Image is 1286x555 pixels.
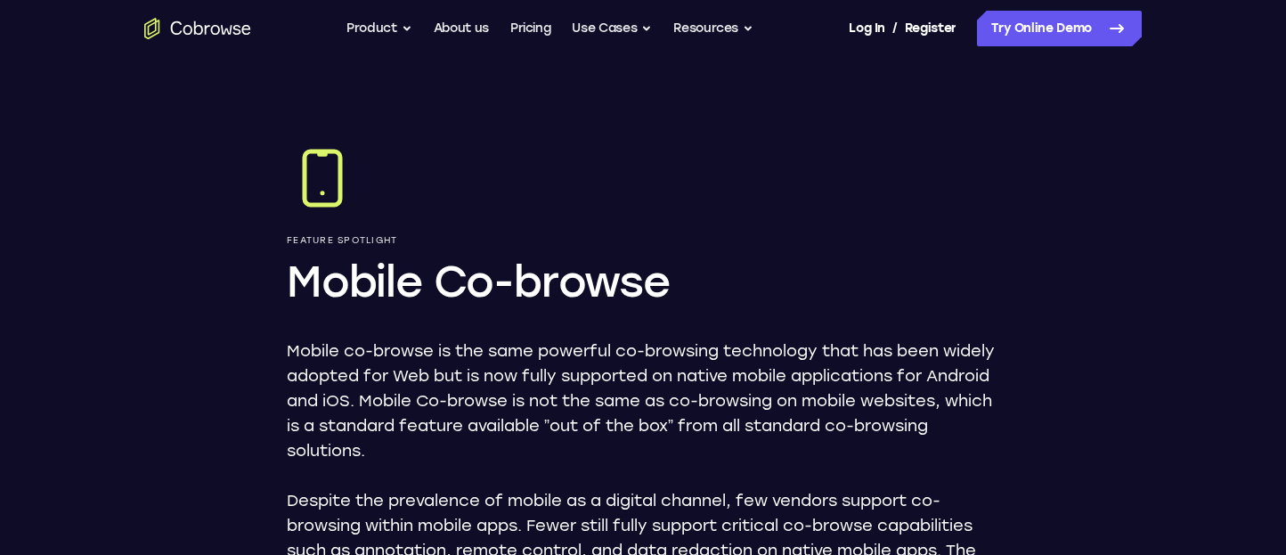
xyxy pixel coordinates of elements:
a: Go to the home page [144,18,251,39]
span: / [892,18,898,39]
a: Register [905,11,956,46]
a: Pricing [510,11,551,46]
p: Mobile co-browse is the same powerful co-browsing technology that has been widely adopted for Web... [287,339,999,463]
img: Mobile Co-browse [287,143,358,214]
p: Feature Spotlight [287,235,999,246]
button: Use Cases [572,11,652,46]
button: Resources [673,11,753,46]
a: About us [434,11,489,46]
a: Log In [849,11,884,46]
a: Try Online Demo [977,11,1142,46]
button: Product [346,11,412,46]
h1: Mobile Co-browse [287,253,999,310]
